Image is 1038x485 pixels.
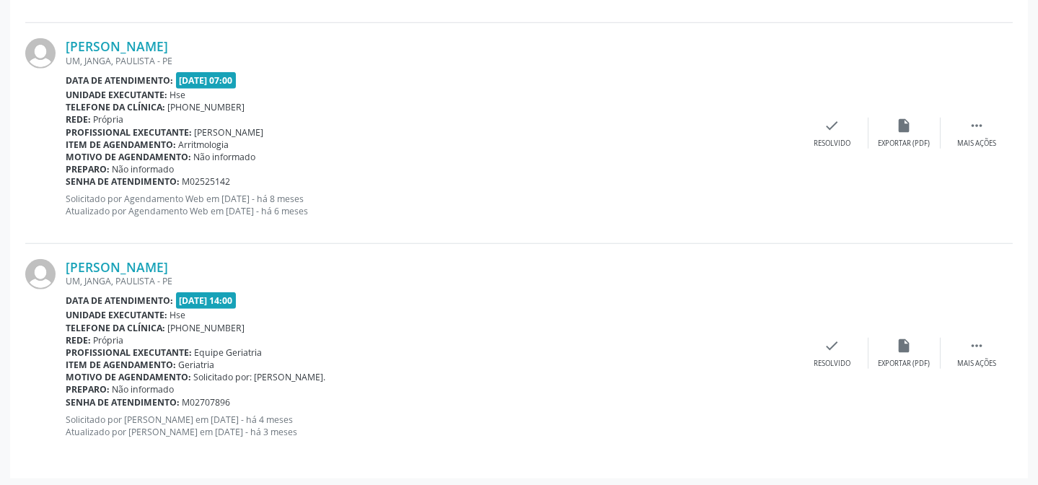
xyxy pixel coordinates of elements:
img: img [25,259,56,289]
span: [DATE] 07:00 [176,72,237,89]
i: check [824,338,840,354]
b: Telefone da clínica: [66,101,165,113]
img: img [25,38,56,69]
span: Arritmologia [179,139,229,151]
b: Motivo de agendamento: [66,371,191,383]
b: Rede: [66,113,91,126]
span: Hse [170,89,186,101]
i: insert_drive_file [897,338,912,354]
span: M02525142 [182,175,231,188]
b: Item de agendamento: [66,359,176,371]
span: M02707896 [182,396,231,408]
b: Senha de atendimento: [66,175,180,188]
span: [PHONE_NUMBER] [168,322,245,334]
span: Geriatria [179,359,215,371]
div: Resolvido [814,359,850,369]
b: Preparo: [66,163,110,175]
i: insert_drive_file [897,118,912,134]
p: Solicitado por [PERSON_NAME] em [DATE] - há 4 meses Atualizado por [PERSON_NAME] em [DATE] - há 3... [66,414,796,438]
b: Profissional executante: [66,126,192,139]
i:  [969,118,985,134]
span: Não informado [113,163,175,175]
span: [DATE] 14:00 [176,292,237,309]
b: Telefone da clínica: [66,322,165,334]
span: Solicitado por: [PERSON_NAME]. [194,371,326,383]
div: Resolvido [814,139,850,149]
div: Mais ações [957,139,996,149]
span: [PHONE_NUMBER] [168,101,245,113]
span: [PERSON_NAME] [195,126,264,139]
b: Unidade executante: [66,309,167,321]
span: Não informado [113,383,175,396]
div: Exportar (PDF) [879,139,931,149]
a: [PERSON_NAME] [66,259,168,275]
b: Profissional executante: [66,346,192,359]
i: check [824,118,840,134]
b: Preparo: [66,383,110,396]
b: Rede: [66,334,91,346]
div: Exportar (PDF) [879,359,931,369]
i:  [969,338,985,354]
b: Data de atendimento: [66,74,173,87]
span: Hse [170,309,186,321]
p: Solicitado por Agendamento Web em [DATE] - há 8 meses Atualizado por Agendamento Web em [DATE] - ... [66,193,796,217]
span: Não informado [194,151,256,163]
div: Mais ações [957,359,996,369]
div: UM, JANGA, PAULISTA - PE [66,55,796,67]
b: Item de agendamento: [66,139,176,151]
div: UM, JANGA, PAULISTA - PE [66,275,796,287]
span: Equipe Geriatria [195,346,263,359]
span: Própria [94,113,124,126]
b: Senha de atendimento: [66,396,180,408]
a: [PERSON_NAME] [66,38,168,54]
b: Data de atendimento: [66,294,173,307]
b: Motivo de agendamento: [66,151,191,163]
b: Unidade executante: [66,89,167,101]
span: Própria [94,334,124,346]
